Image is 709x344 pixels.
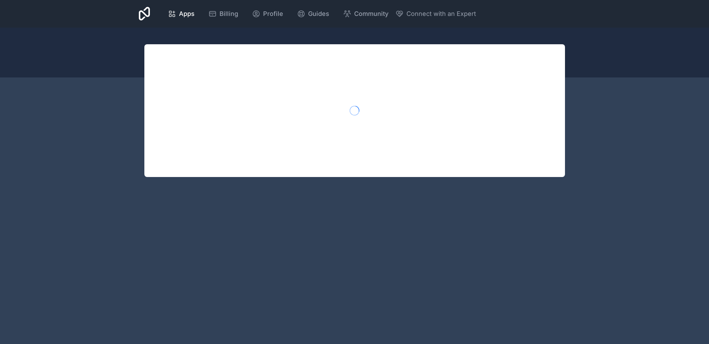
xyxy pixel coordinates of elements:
a: Guides [291,6,335,21]
span: Connect with an Expert [406,9,476,19]
a: Profile [246,6,289,21]
span: Apps [179,9,195,19]
span: Community [354,9,388,19]
a: Community [338,6,394,21]
a: Apps [162,6,200,21]
button: Connect with an Expert [395,9,476,19]
span: Guides [308,9,329,19]
span: Profile [263,9,283,19]
a: Billing [203,6,244,21]
span: Billing [219,9,238,19]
